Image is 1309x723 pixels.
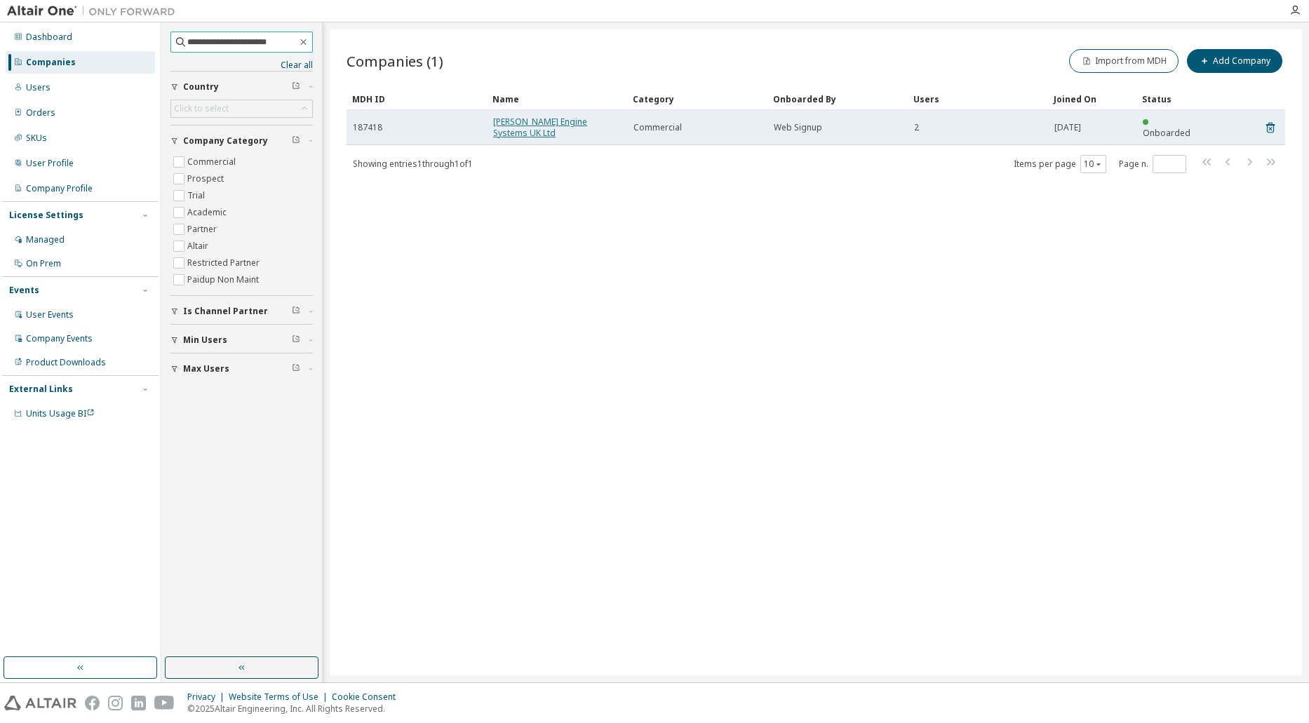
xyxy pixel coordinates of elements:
[26,32,72,43] div: Dashboard
[9,285,39,296] div: Events
[633,88,762,110] div: Category
[1069,49,1179,73] button: Import from MDH
[170,353,313,384] button: Max Users
[187,703,404,715] p: © 2025 Altair Engineering, Inc. All Rights Reserved.
[26,57,76,68] div: Companies
[1054,88,1131,110] div: Joined On
[187,691,229,703] div: Privacy
[26,407,95,419] span: Units Usage BI
[26,82,51,93] div: Users
[229,691,332,703] div: Website Terms of Use
[774,122,822,133] span: Web Signup
[1142,88,1201,110] div: Status
[492,88,622,110] div: Name
[26,357,106,368] div: Product Downloads
[183,306,268,317] span: Is Channel Partner
[352,88,481,110] div: MDH ID
[183,135,268,147] span: Company Category
[493,116,587,139] a: [PERSON_NAME] Engine Systems UK Ltd
[292,81,300,93] span: Clear filter
[187,271,262,288] label: Paidup Non Maint
[633,122,682,133] span: Commercial
[26,333,93,344] div: Company Events
[170,325,313,356] button: Min Users
[183,81,219,93] span: Country
[170,72,313,102] button: Country
[187,154,239,170] label: Commercial
[26,309,74,320] div: User Events
[174,103,229,114] div: Click to select
[170,126,313,156] button: Company Category
[187,170,227,187] label: Prospect
[187,238,211,255] label: Altair
[187,204,229,221] label: Academic
[292,135,300,147] span: Clear filter
[1143,127,1190,139] span: Onboarded
[332,691,404,703] div: Cookie Consent
[353,122,382,133] span: 187418
[171,100,312,117] div: Click to select
[1084,158,1103,170] button: 10
[183,335,227,346] span: Min Users
[353,158,473,170] span: Showing entries 1 through 1 of 1
[131,696,146,710] img: linkedin.svg
[26,258,61,269] div: On Prem
[913,88,1042,110] div: Users
[1187,49,1282,73] button: Add Company
[347,51,443,71] span: Companies (1)
[4,696,76,710] img: altair_logo.svg
[187,255,262,271] label: Restricted Partner
[1014,155,1106,173] span: Items per page
[7,4,182,18] img: Altair One
[773,88,902,110] div: Onboarded By
[9,384,73,395] div: External Links
[85,696,100,710] img: facebook.svg
[9,210,83,221] div: License Settings
[108,696,123,710] img: instagram.svg
[26,133,47,144] div: SKUs
[1054,122,1081,133] span: [DATE]
[292,363,300,374] span: Clear filter
[1119,155,1186,173] span: Page n.
[292,306,300,317] span: Clear filter
[170,296,313,327] button: Is Channel Partner
[183,363,229,374] span: Max Users
[914,122,919,133] span: 2
[292,335,300,346] span: Clear filter
[170,60,313,71] a: Clear all
[26,158,74,169] div: User Profile
[26,183,93,194] div: Company Profile
[26,234,65,245] div: Managed
[26,107,55,119] div: Orders
[154,696,175,710] img: youtube.svg
[187,221,220,238] label: Partner
[187,187,208,204] label: Trial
